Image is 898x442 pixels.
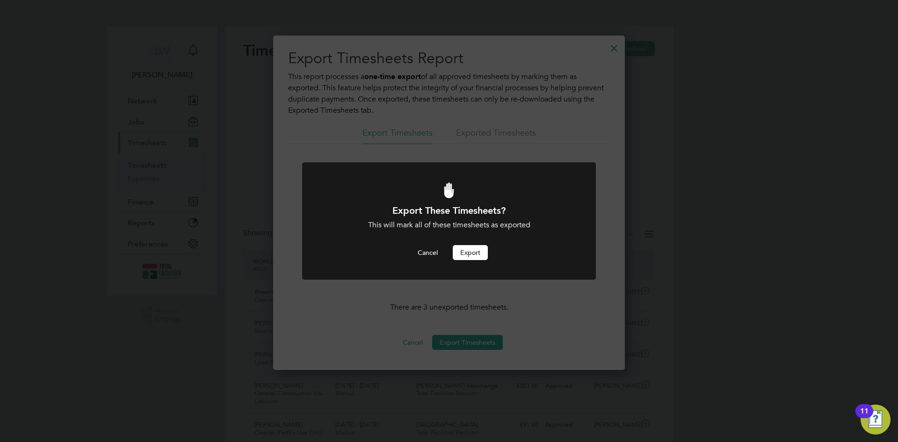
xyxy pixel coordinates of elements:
div: 11 [860,411,869,423]
button: Cancel [410,245,445,260]
button: Open Resource Center, 11 new notifications [861,405,891,435]
div: This will mark all of these timesheets as exported [327,220,571,230]
h1: Export These Timesheets? [327,204,571,217]
button: Export [453,245,488,260]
